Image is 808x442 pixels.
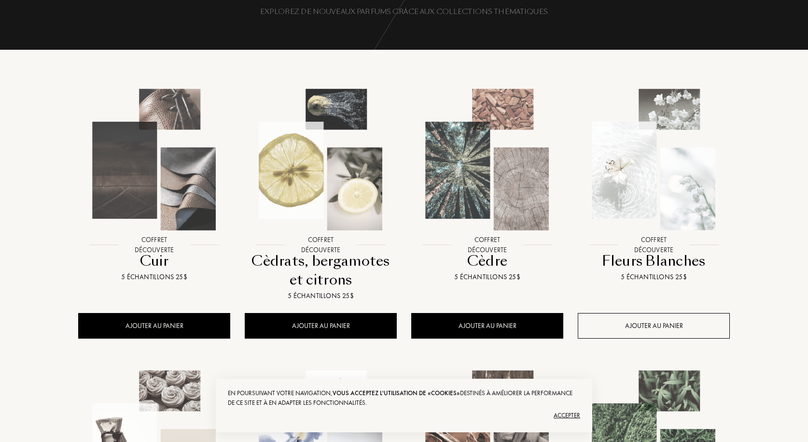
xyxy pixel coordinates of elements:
[249,252,393,290] div: Cèdrats, bergamotes et citrons
[245,313,397,339] div: AJOUTER AU PANIER
[411,313,563,339] div: AJOUTER AU PANIER
[246,85,396,235] img: Cèdrats, bergamotes et citrons
[249,291,393,301] div: 5 échantillons 25$
[228,388,580,408] div: En poursuivant votre navigation, destinés à améliorer la performance de ce site et à en adapter l...
[415,272,559,282] div: 5 échantillons 25$
[78,7,730,36] div: Explorez de nouveaux parfums grâce aux collections thématiques
[333,389,460,397] span: vous acceptez l'utilisation de «cookies»
[78,313,230,339] div: AJOUTER AU PANIER
[578,313,730,339] div: AJOUTER AU PANIER
[79,85,229,235] img: Cuir
[582,272,726,282] div: 5 échantillons 25$
[412,85,562,235] img: Cèdre
[228,408,580,423] div: Accepter
[579,85,729,235] img: Fleurs Blanches
[82,272,226,282] div: 5 échantillons 25$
